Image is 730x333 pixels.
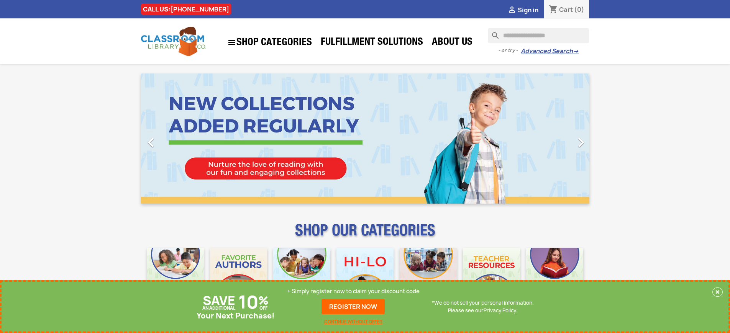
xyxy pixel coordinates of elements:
i:  [227,38,236,47]
span: Cart [559,5,573,14]
img: CLC_HiLo_Mobile.jpg [336,248,394,305]
span: (0) [574,5,584,14]
img: CLC_Fiction_Nonfiction_Mobile.jpg [400,248,457,305]
img: CLC_Teacher_Resources_Mobile.jpg [463,248,520,305]
img: Classroom Library Company [141,27,206,56]
img: CLC_Bulk_Mobile.jpg [147,248,204,305]
p: SHOP OUR CATEGORIES [141,228,589,242]
img: CLC_Phonics_And_Decodables_Mobile.jpg [273,248,330,305]
i: shopping_cart [549,5,558,15]
img: CLC_Favorite_Authors_Mobile.jpg [210,248,267,305]
a:  Sign in [507,6,538,14]
ul: Carousel container [141,73,589,204]
span: → [573,47,579,55]
i:  [141,133,161,152]
a: [PHONE_NUMBER] [171,5,229,13]
a: Advanced Search→ [521,47,579,55]
a: SHOP CATEGORIES [223,34,316,51]
div: CALL US: [141,3,231,15]
a: About Us [428,35,476,51]
a: Next [522,73,589,204]
a: Fulfillment Solutions [317,35,427,51]
a: Previous [141,73,208,204]
img: CLC_Dyslexia_Mobile.jpg [526,248,583,305]
input: Search [488,28,589,43]
span: - or try - [498,47,521,54]
i:  [507,6,517,15]
i:  [571,133,591,152]
span: Sign in [518,6,538,14]
i: search [488,28,497,37]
